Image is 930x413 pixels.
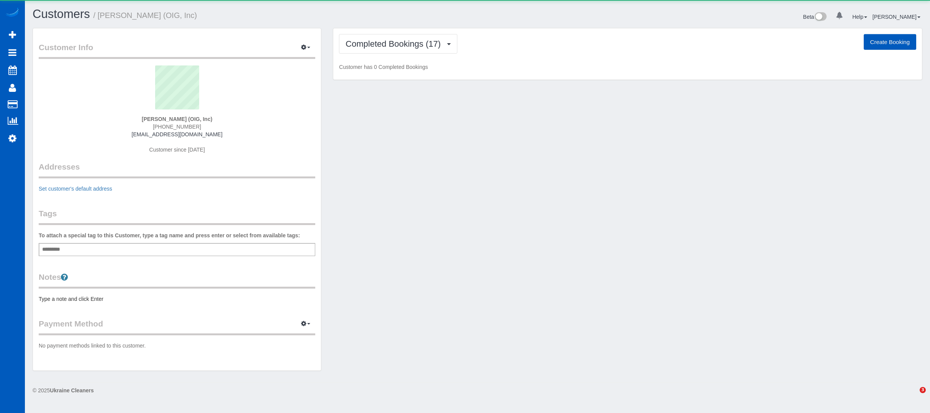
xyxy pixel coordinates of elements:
[39,208,315,225] legend: Tags
[345,39,444,49] span: Completed Bookings (17)
[93,11,197,20] small: / [PERSON_NAME] (OIG, Inc)
[50,387,93,393] strong: Ukraine Cleaners
[132,131,223,137] a: [EMAIL_ADDRESS][DOMAIN_NAME]
[33,387,922,394] div: © 2025
[39,342,315,349] p: No payment methods linked to this customer.
[904,387,922,405] iframe: Intercom live chat
[149,147,205,153] span: Customer since [DATE]
[33,7,90,21] a: Customers
[339,34,457,54] button: Completed Bookings (17)
[5,8,20,18] img: Automaid Logo
[39,232,300,239] label: To attach a special tag to this Customer, type a tag name and press enter or select from availabl...
[873,14,920,20] a: [PERSON_NAME]
[142,116,212,122] strong: [PERSON_NAME] (OIG, Inc)
[920,387,926,393] span: 3
[153,124,201,130] span: [PHONE_NUMBER]
[814,12,827,22] img: New interface
[339,63,916,71] p: Customer has 0 Completed Bookings
[39,295,315,303] pre: Type a note and click Enter
[39,271,315,289] legend: Notes
[39,186,112,192] a: Set customer's default address
[39,42,315,59] legend: Customer Info
[39,318,315,335] legend: Payment Method
[864,34,916,50] button: Create Booking
[803,14,827,20] a: Beta
[852,14,867,20] a: Help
